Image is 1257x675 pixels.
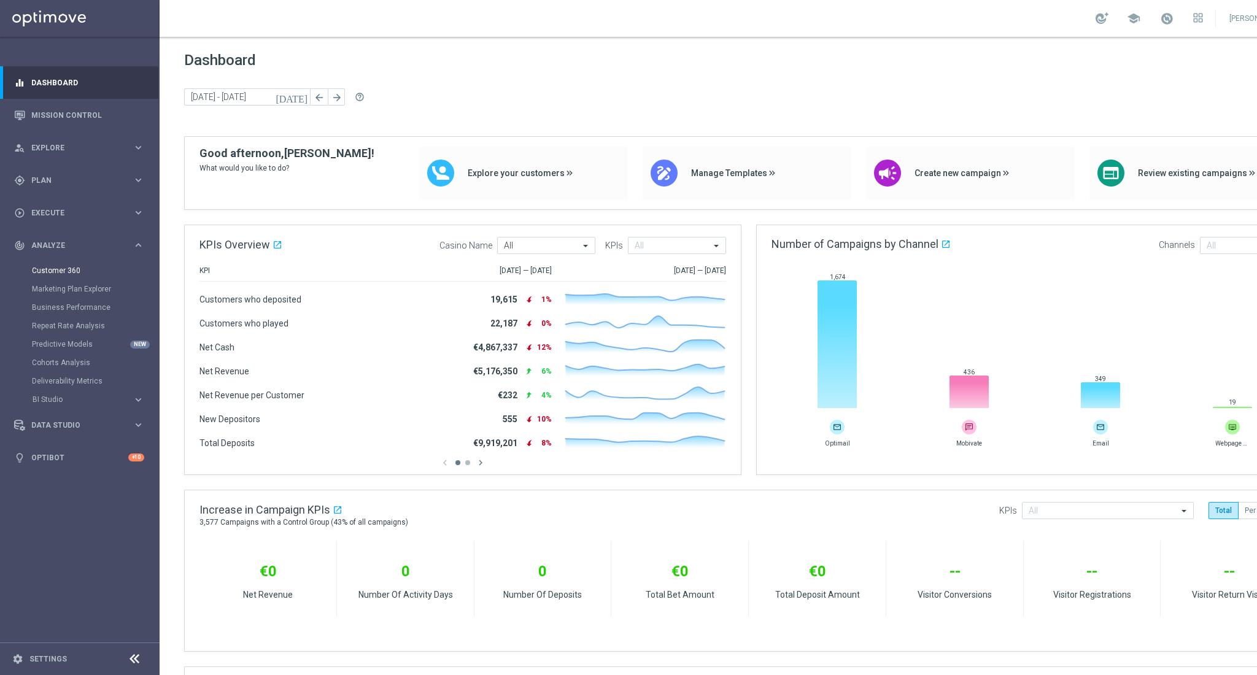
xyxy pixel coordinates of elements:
a: Business Performance [32,303,128,312]
div: +10 [128,453,144,461]
button: equalizer Dashboard [14,78,145,88]
div: NEW [130,341,150,349]
i: lightbulb [14,452,25,463]
a: Cohorts Analysis [32,358,128,368]
span: school [1127,12,1140,25]
button: BI Studio keyboard_arrow_right [32,395,145,404]
div: Mission Control [14,99,144,131]
div: BI Studio [32,390,158,409]
i: keyboard_arrow_right [133,207,144,218]
i: play_circle_outline [14,207,25,218]
a: Optibot [31,441,128,474]
div: Execute [14,207,133,218]
i: keyboard_arrow_right [133,239,144,251]
div: Optibot [14,441,144,474]
div: Deliverability Metrics [32,372,158,390]
span: Analyze [31,242,133,249]
a: Customer 360 [32,266,128,276]
span: Execute [31,209,133,217]
a: Deliverability Metrics [32,376,128,386]
i: track_changes [14,240,25,251]
a: Settings [29,655,67,663]
div: Analyze [14,240,133,251]
a: Mission Control [31,99,144,131]
i: settings [12,654,23,665]
div: Business Performance [32,298,158,317]
span: Data Studio [31,422,133,429]
div: Marketing Plan Explorer [32,280,158,298]
div: BI Studio [33,396,133,403]
div: Explore [14,142,133,153]
button: lightbulb Optibot +10 [14,453,145,463]
span: Explore [31,144,133,152]
i: keyboard_arrow_right [133,419,144,431]
i: equalizer [14,77,25,88]
a: Predictive Models [32,339,128,349]
button: person_search Explore keyboard_arrow_right [14,143,145,153]
button: gps_fixed Plan keyboard_arrow_right [14,175,145,185]
div: Dashboard [14,66,144,99]
div: Cohorts Analysis [32,353,158,372]
i: gps_fixed [14,175,25,186]
button: Data Studio keyboard_arrow_right [14,420,145,430]
a: Marketing Plan Explorer [32,284,128,294]
i: keyboard_arrow_right [133,174,144,186]
span: BI Studio [33,396,120,403]
button: track_changes Analyze keyboard_arrow_right [14,241,145,250]
div: Repeat Rate Analysis [32,317,158,335]
div: Data Studio [14,420,133,431]
div: Customer 360 [32,261,158,280]
a: Dashboard [31,66,144,99]
i: person_search [14,142,25,153]
div: Predictive Models [32,335,158,353]
div: Plan [14,175,133,186]
i: keyboard_arrow_right [133,142,144,153]
a: Repeat Rate Analysis [32,321,128,331]
button: Mission Control [14,110,145,120]
button: play_circle_outline Execute keyboard_arrow_right [14,208,145,218]
i: keyboard_arrow_right [133,394,144,406]
span: Plan [31,177,133,184]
